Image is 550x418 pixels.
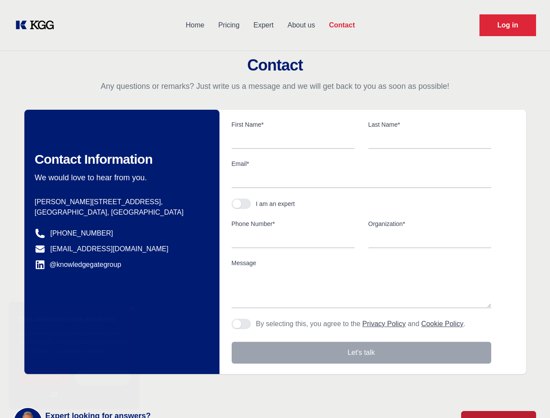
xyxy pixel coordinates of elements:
label: First Name* [232,120,354,129]
label: Organization* [368,219,491,228]
div: Accept all [17,370,71,385]
label: Email* [232,159,491,168]
p: Any questions or remarks? Just write us a message and we will get back to you as soon as possible! [10,81,540,91]
a: [EMAIL_ADDRESS][DOMAIN_NAME] [51,244,169,254]
a: About us [280,14,322,37]
iframe: Chat Widget [506,376,550,418]
label: Last Name* [368,120,491,129]
a: Cookie Policy [17,349,124,363]
label: Message [232,259,491,267]
a: Pricing [211,14,246,37]
a: @knowledgegategroup [35,260,121,270]
h2: Contact Information [35,152,206,167]
a: Privacy Policy [362,320,406,327]
a: Home [179,14,211,37]
a: Cookie Policy [421,320,463,327]
p: By selecting this, you agree to the and . [256,319,466,329]
div: This website uses cookies [17,308,131,329]
div: Decline all [75,370,131,385]
a: Contact [322,14,362,37]
button: Let's talk [232,342,491,364]
p: [PERSON_NAME][STREET_ADDRESS], [35,197,206,207]
p: [GEOGRAPHIC_DATA], [GEOGRAPHIC_DATA] [35,207,206,218]
label: Phone Number* [232,219,354,228]
a: Expert [246,14,280,37]
h2: Contact [10,57,540,74]
a: [PHONE_NUMBER] [51,228,113,239]
p: We would love to hear from you. [35,172,206,183]
span: This website uses cookies to improve user experience. By using our website you consent to all coo... [17,330,129,354]
div: I am an expert [256,199,295,208]
div: Close [128,306,135,313]
a: KOL Knowledge Platform: Talk to Key External Experts (KEE) [14,18,61,32]
a: Request Demo [479,14,536,36]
